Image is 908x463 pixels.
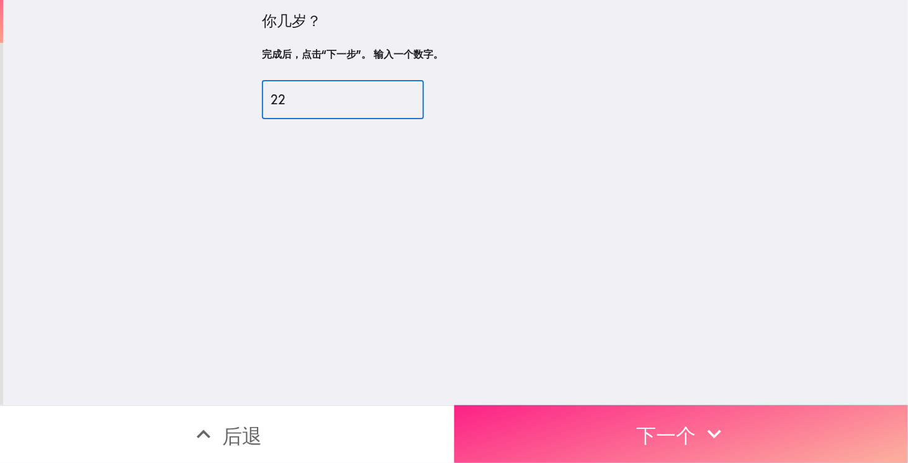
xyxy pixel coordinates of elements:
[262,11,321,30] font: 你几岁？
[222,423,262,448] font: 后退
[636,423,696,448] font: 下一个
[374,48,443,60] font: 输入一个数字。
[262,48,371,60] font: 完成后，点击“下一步”。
